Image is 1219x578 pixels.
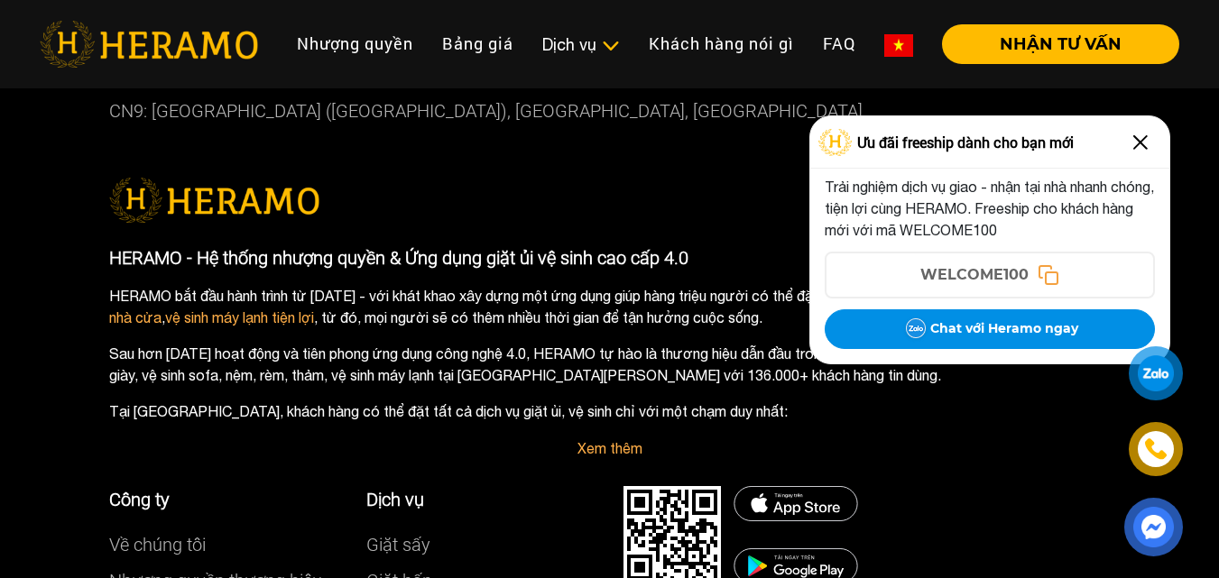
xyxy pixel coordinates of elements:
[818,129,853,156] img: Logo
[1126,128,1155,157] img: Close
[825,176,1155,241] p: Trải nghiệm dịch vụ giao - nhận tại nhà nhanh chóng, tiện lợi cùng HERAMO. Freeship cho khách hàn...
[577,440,642,456] a: Xem thêm
[109,400,1111,422] p: Tại [GEOGRAPHIC_DATA], khách hàng có thể đặt tất cả dịch vụ giặt ủi, vệ sinh chỉ với một chạm duy...
[109,178,319,223] img: logo
[40,21,258,68] img: heramo-logo.png
[282,24,428,63] a: Nhượng quyền
[366,486,596,513] p: Dịch vụ
[1131,425,1180,473] a: phone-icon
[165,309,314,326] a: vệ sinh máy lạnh tiện lợi
[942,24,1179,64] button: NHẬN TƯ VẤN
[601,37,620,55] img: subToggleIcon
[1145,438,1167,460] img: phone-icon
[808,24,870,63] a: FAQ
[884,34,913,57] img: vn-flag.png
[109,244,1111,271] p: HERAMO - Hệ thống nhượng quyền & Ứng dụng giặt ủi vệ sinh cao cấp 4.0
[734,486,858,521] img: DMCA.com Protection Status
[542,32,620,57] div: Dịch vụ
[366,534,430,555] a: Giặt sấy
[109,93,1111,129] p: CN9: [GEOGRAPHIC_DATA] ([GEOGRAPHIC_DATA]), [GEOGRAPHIC_DATA], [GEOGRAPHIC_DATA]
[109,343,1111,386] p: Sau hơn [DATE] hoạt động và tiên phong ứng dụng công nghệ 4.0, HERAMO tự hào là thương hiệu dẫn đ...
[857,132,1074,153] span: Ưu đãi freeship dành cho bạn mới
[634,24,808,63] a: Khách hàng nói gì
[825,309,1155,349] button: Chat với Heramo ngay
[901,315,930,344] img: Zalo
[920,264,1029,286] span: WELCOME100
[109,486,339,513] p: Công ty
[109,534,206,555] a: Về chúng tôi
[428,24,528,63] a: Bảng giá
[928,36,1179,52] a: NHẬN TƯ VẤN
[109,285,1111,328] p: HERAMO bắt đầu hành trình từ [DATE] - với khát khao xây dựng một ứng dụng giúp hàng triệu người c...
